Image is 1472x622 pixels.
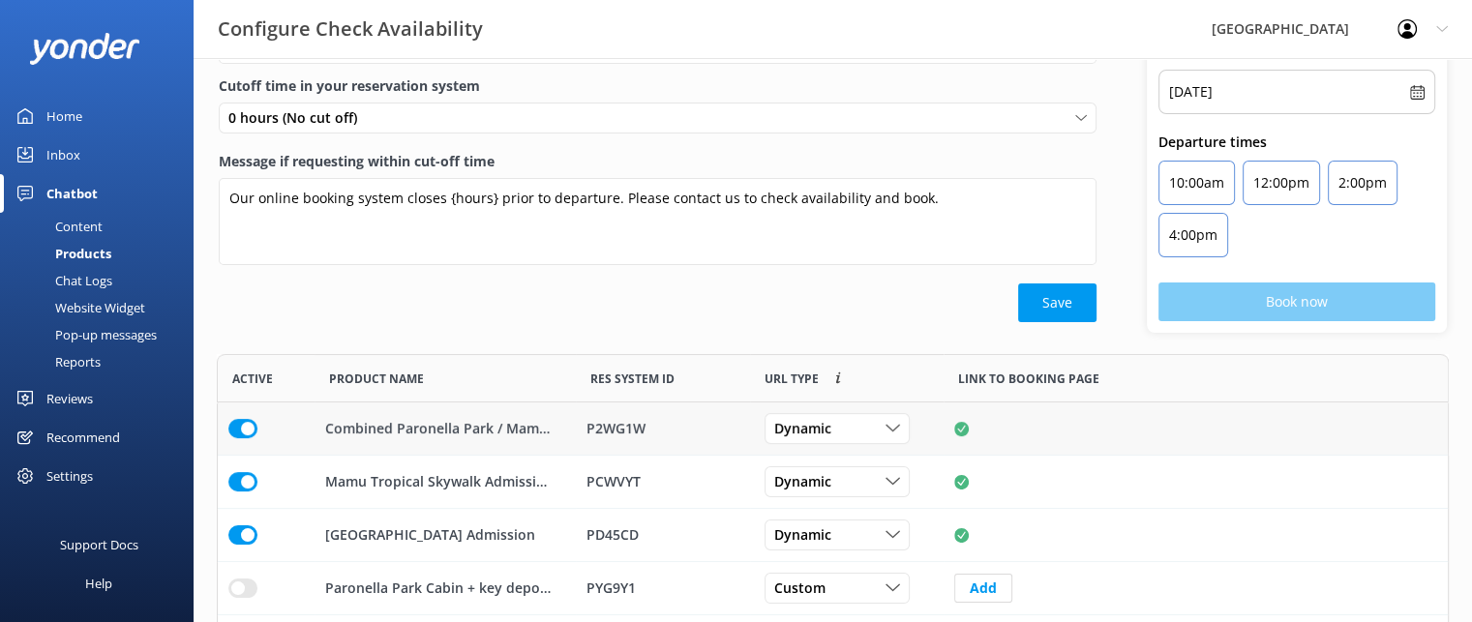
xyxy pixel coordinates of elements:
img: yonder-white-logo.png [29,33,140,65]
div: PCWVYT [586,471,739,492]
p: 2:00pm [1338,171,1387,194]
button: Save [1018,283,1096,322]
label: Cutoff time in your reservation system [219,75,1096,97]
span: Res System ID [590,370,675,388]
div: Reviews [46,379,93,418]
a: Reports [12,348,194,375]
p: Paronella Park Cabin + key deposit (payment request) [325,578,554,599]
a: Website Widget [12,294,194,321]
div: Recommend [46,418,120,457]
p: 10:00am [1169,171,1224,194]
p: Departure times [1158,132,1435,153]
div: Chatbot [46,174,98,213]
p: Combined Paronella Park / Mamu Tropical Skywalk Admissions [325,418,554,439]
span: Link to booking page [765,370,819,388]
span: Dynamic [774,524,843,546]
span: Dynamic [774,471,843,492]
p: [GEOGRAPHIC_DATA] Admission [325,524,535,546]
div: row [217,562,1449,615]
a: Products [12,240,194,267]
a: Content [12,213,194,240]
span: Dynamic [774,418,843,439]
div: Support Docs [60,525,138,564]
div: Help [85,564,112,603]
div: Chat Logs [12,267,112,294]
div: Settings [46,457,93,495]
div: Pop-up messages [12,321,157,348]
div: Products [12,240,111,267]
div: P2WG1W [586,418,739,439]
span: 0 hours (No cut off) [228,107,369,129]
div: row [217,402,1449,456]
div: Website Widget [12,294,145,321]
span: Link to booking page [958,370,1099,388]
a: Chat Logs [12,267,194,294]
p: Mamu Tropical Skywalk Admission [325,471,554,492]
p: [DATE] [1169,80,1213,104]
div: Inbox [46,135,80,174]
textarea: Our online booking system closes {hours} prior to departure. Please contact us to check availabil... [219,178,1096,265]
div: PD45CD [586,524,739,546]
p: 4:00pm [1169,223,1217,247]
div: PYG9Y1 [586,578,739,599]
div: row [217,509,1449,562]
div: Content [12,213,103,240]
div: Home [46,97,82,135]
div: Reports [12,348,101,375]
label: Message if requesting within cut-off time [219,151,1096,172]
p: 12:00pm [1253,171,1309,194]
a: Pop-up messages [12,321,194,348]
h3: Configure Check Availability [218,14,483,44]
span: Custom [774,578,837,599]
div: row [217,456,1449,509]
span: Active [232,370,273,388]
button: Add [954,574,1012,603]
span: Product Name [329,370,424,388]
